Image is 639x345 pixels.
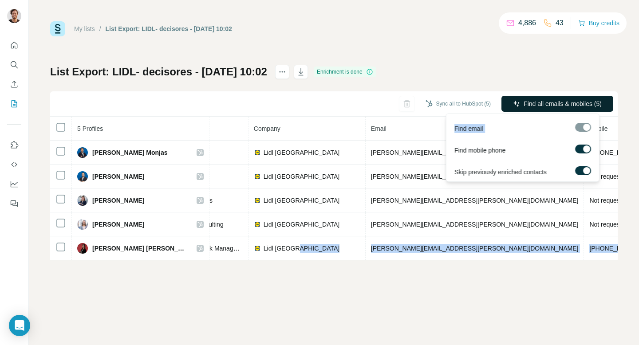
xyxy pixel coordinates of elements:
[92,172,144,181] span: [PERSON_NAME]
[454,146,505,155] span: Find mobile phone
[254,149,261,156] img: company-logo
[264,244,339,253] span: Lidl [GEOGRAPHIC_DATA]
[454,168,547,176] span: Skip previously enriched contacts
[254,221,261,228] img: company-logo
[7,37,21,53] button: Quick start
[77,195,88,206] img: Avatar
[254,125,280,132] span: Company
[7,196,21,212] button: Feedback
[7,96,21,112] button: My lists
[314,67,376,77] div: Enrichment is done
[578,17,619,29] button: Buy credits
[7,137,21,153] button: Use Surfe on LinkedIn
[74,25,95,32] a: My lists
[92,148,168,157] span: [PERSON_NAME] Monjas
[589,221,628,228] span: Not requested
[7,57,21,73] button: Search
[589,125,607,132] span: Mobile
[7,157,21,172] button: Use Surfe API
[254,245,261,252] img: company-logo
[92,196,144,205] span: [PERSON_NAME]
[454,124,483,133] span: Find email
[77,125,103,132] span: 5 Profiles
[589,197,628,204] span: Not requested
[99,24,101,33] li: /
[7,9,21,23] img: Avatar
[106,24,232,33] div: List Export: LIDL- decisores - [DATE] 10:02
[254,197,261,204] img: company-logo
[371,221,579,228] span: [PERSON_NAME][EMAIL_ADDRESS][PERSON_NAME][DOMAIN_NAME]
[264,172,339,181] span: Lidl [GEOGRAPHIC_DATA]
[254,173,261,180] img: company-logo
[77,243,88,254] img: Avatar
[524,99,602,108] span: Find all emails & mobiles (5)
[77,171,88,182] img: Avatar
[77,219,88,230] img: Avatar
[275,65,289,79] button: actions
[50,21,65,36] img: Surfe Logo
[264,148,339,157] span: Lidl [GEOGRAPHIC_DATA]
[371,197,579,204] span: [PERSON_NAME][EMAIL_ADDRESS][PERSON_NAME][DOMAIN_NAME]
[9,315,30,336] div: Open Intercom Messenger
[264,220,339,229] span: Lidl [GEOGRAPHIC_DATA]
[371,125,387,132] span: Email
[92,220,144,229] span: [PERSON_NAME]
[371,149,579,156] span: [PERSON_NAME][EMAIL_ADDRESS][PERSON_NAME][DOMAIN_NAME]
[371,245,579,252] span: [PERSON_NAME][EMAIL_ADDRESS][PERSON_NAME][DOMAIN_NAME]
[92,244,188,253] span: [PERSON_NAME] [PERSON_NAME]
[589,173,628,180] span: Not requested
[556,18,564,28] p: 43
[77,147,88,158] img: Avatar
[501,96,613,112] button: Find all emails & mobiles (5)
[518,18,536,28] p: 4,886
[7,76,21,92] button: Enrich CSV
[50,65,267,79] h1: List Export: LIDL- decisores - [DATE] 10:02
[7,176,21,192] button: Dashboard
[371,173,579,180] span: [PERSON_NAME][EMAIL_ADDRESS][PERSON_NAME][DOMAIN_NAME]
[419,97,497,110] button: Sync all to HubSpot (5)
[264,196,339,205] span: Lidl [GEOGRAPHIC_DATA]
